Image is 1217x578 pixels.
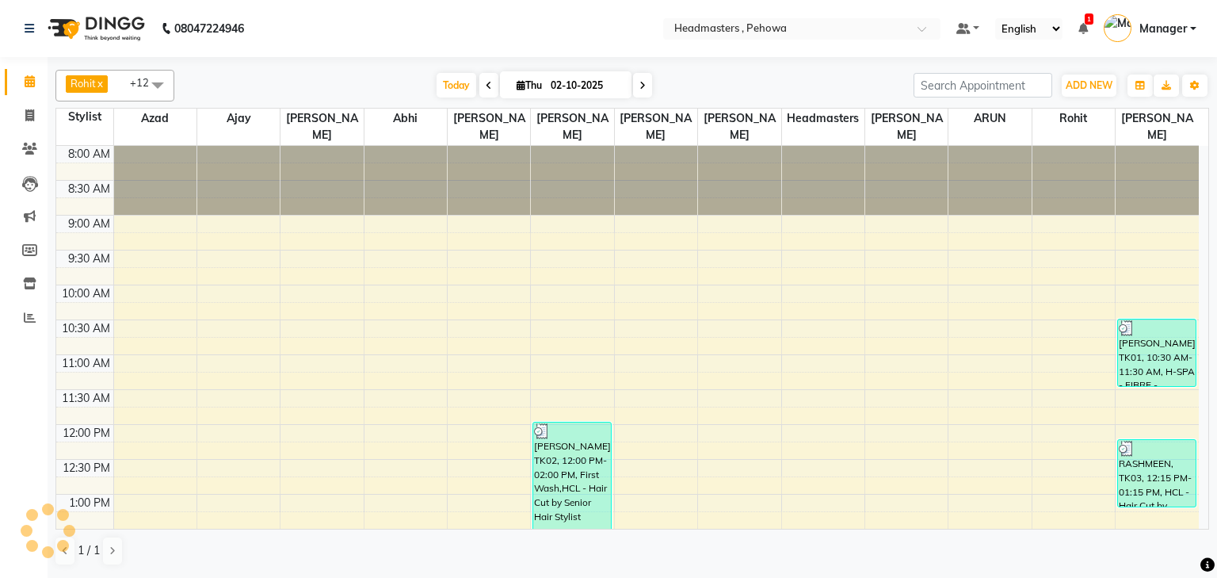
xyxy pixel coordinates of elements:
span: 1 [1085,13,1093,25]
span: [PERSON_NAME] [1116,109,1199,145]
span: 1 / 1 [78,542,100,559]
span: ADD NEW [1066,79,1112,91]
div: 8:00 AM [65,146,113,163]
div: 10:30 AM [59,320,113,337]
a: x [96,77,103,90]
div: 11:00 AM [59,355,113,372]
div: [PERSON_NAME], TK01, 10:30 AM-11:30 AM, H-SPA - FIBRE - Premium hair spa service - Fibre Clinix [1118,320,1196,386]
span: Thu [513,79,546,91]
div: 12:30 PM [59,460,113,477]
span: Azad [114,109,196,128]
b: 08047224946 [174,6,244,51]
button: ADD NEW [1062,75,1116,97]
div: 8:30 AM [65,181,113,197]
div: 9:30 AM [65,251,113,267]
span: [PERSON_NAME] [448,109,530,145]
input: Search Appointment [914,73,1052,98]
span: [PERSON_NAME] [865,109,948,145]
div: 9:00 AM [65,216,113,232]
span: Manager [1139,21,1187,37]
span: Rohit [1032,109,1115,128]
span: [PERSON_NAME] [280,109,363,145]
div: RASHMEEN, TK03, 12:15 PM-01:15 PM, HCL - Hair Cut by Senior Hair Stylist [1118,440,1196,507]
img: logo [40,6,149,51]
span: [PERSON_NAME] [698,109,780,145]
span: +12 [130,76,161,89]
a: 1 [1078,21,1088,36]
div: 10:00 AM [59,285,113,302]
div: [PERSON_NAME], TK02, 12:00 PM-02:00 PM, First Wash,HCL - Hair Cut by Senior Hair Stylist [533,423,611,559]
span: Today [437,73,476,98]
span: Headmasters [782,109,864,128]
div: 12:00 PM [59,425,113,442]
span: [PERSON_NAME] [531,109,613,145]
span: ARUN [948,109,1031,128]
span: Rohit [71,77,96,90]
span: [PERSON_NAME] [615,109,697,145]
img: Manager [1104,14,1131,42]
span: Ajay [197,109,280,128]
div: 1:00 PM [66,495,113,511]
span: Abhi [364,109,447,128]
div: Stylist [56,109,113,125]
div: 11:30 AM [59,390,113,407]
input: 2025-10-02 [546,74,625,98]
